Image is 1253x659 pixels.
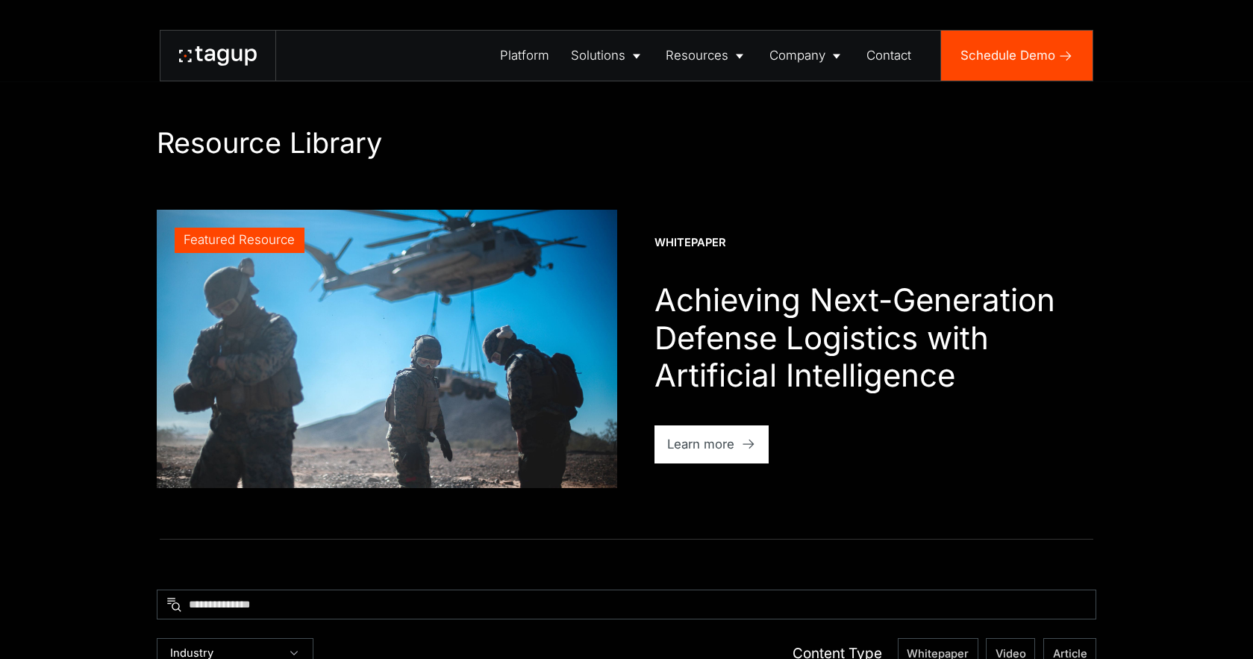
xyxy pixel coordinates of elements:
div: Whitepaper [654,235,726,251]
div: Featured Resource [184,231,295,249]
a: Featured Resource [157,210,617,488]
h1: Achieving Next-Generation Defense Logistics with Artificial Intelligence [654,281,1096,394]
a: Schedule Demo [941,31,1093,81]
div: Schedule Demo [960,46,1055,65]
a: Solutions [560,31,655,81]
a: Resources [655,31,759,81]
a: Contact [855,31,922,81]
div: Solutions [571,46,625,65]
div: Platform [500,46,549,65]
a: Company [758,31,855,81]
div: Learn more [667,435,734,454]
div: Contact [866,46,911,65]
h1: Resource Library [157,125,1096,160]
div: Resources [666,46,728,65]
a: Platform [489,31,560,81]
div: Company [769,46,825,65]
a: Learn more [654,425,769,463]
